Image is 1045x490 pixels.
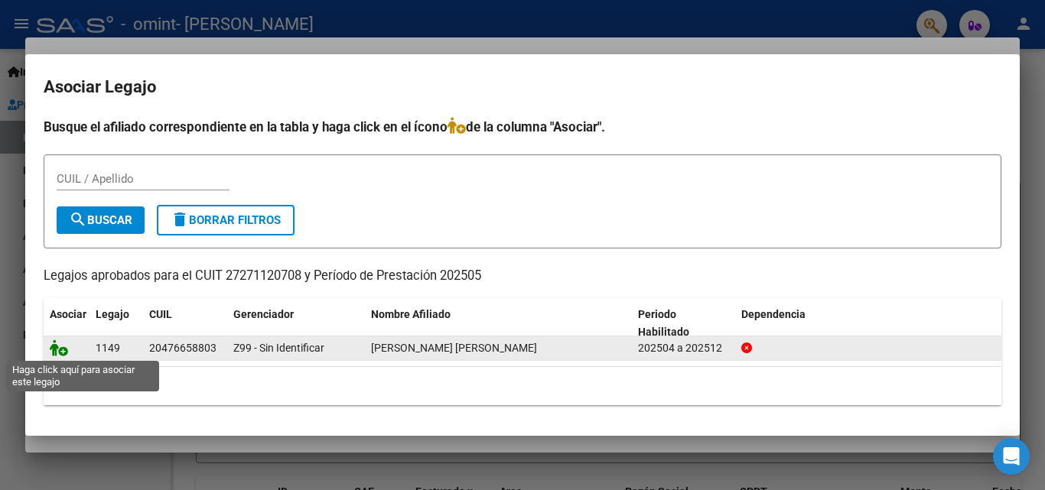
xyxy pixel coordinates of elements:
span: Borrar Filtros [171,213,281,227]
datatable-header-cell: Nombre Afiliado [365,298,632,349]
div: 20476658803 [149,339,216,357]
datatable-header-cell: Dependencia [735,298,1002,349]
span: Dependencia [741,308,806,320]
div: Open Intercom Messenger [993,438,1030,475]
button: Borrar Filtros [157,205,295,235]
span: Asociar [50,308,86,320]
datatable-header-cell: Periodo Habilitado [632,298,735,349]
datatable-header-cell: Gerenciador [227,298,365,349]
mat-icon: delete [171,210,189,229]
datatable-header-cell: CUIL [143,298,227,349]
span: Z99 - Sin Identificar [233,342,324,354]
span: Nombre Afiliado [371,308,451,320]
span: Gerenciador [233,308,294,320]
span: CUIL [149,308,172,320]
datatable-header-cell: Asociar [44,298,90,349]
mat-icon: search [69,210,87,229]
span: Buscar [69,213,132,227]
span: Periodo Habilitado [638,308,689,338]
h2: Asociar Legajo [44,73,1001,102]
span: 1149 [96,342,120,354]
button: Buscar [57,206,145,234]
div: 1 registros [44,367,1001,405]
div: 202504 a 202512 [638,339,729,357]
h4: Busque el afiliado correspondiente en la tabla y haga click en el ícono de la columna "Asociar". [44,117,1001,137]
span: SBARDELLA TIAGO BAUTISTA [371,342,537,354]
p: Legajos aprobados para el CUIT 27271120708 y Período de Prestación 202505 [44,267,1001,286]
datatable-header-cell: Legajo [90,298,143,349]
span: Legajo [96,308,129,320]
